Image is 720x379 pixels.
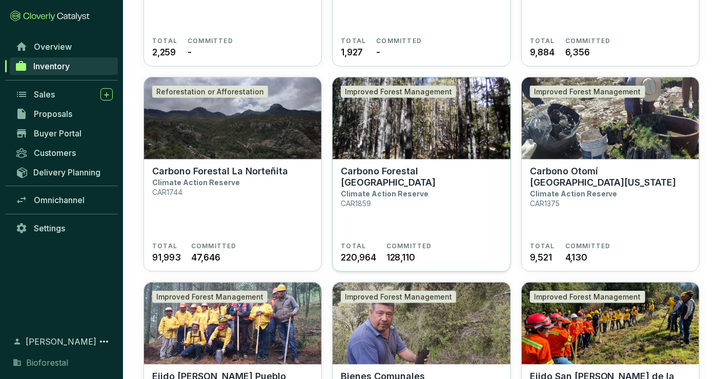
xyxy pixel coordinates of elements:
div: Improved Forest Management [341,86,456,98]
span: - [188,45,192,59]
div: Improved Forest Management [530,86,645,98]
span: 1,927 [341,45,363,59]
img: Carbono Forestal La Norteñita [144,77,321,159]
span: 47,646 [191,250,220,264]
span: 91,993 [152,250,181,264]
span: TOTAL [152,242,177,250]
span: - [376,45,380,59]
div: Improved Forest Management [530,291,645,303]
p: Carbono Forestal [GEOGRAPHIC_DATA] [341,166,502,188]
p: CAR1375 [530,199,560,208]
span: Buyer Portal [34,128,81,138]
span: Delivery Planning [33,167,100,177]
span: TOTAL [341,37,366,45]
p: Climate Action Reserve [530,189,618,198]
a: Inventory [10,57,118,75]
a: Omnichannel [10,191,118,209]
p: Carbono Otomí [GEOGRAPHIC_DATA][US_STATE] [530,166,691,188]
div: Reforestation or Afforestation [152,86,268,98]
a: Buyer Portal [10,125,118,142]
img: Bienes Comunales San Pedro Ecatzingo [333,283,510,365]
span: Settings [34,223,65,233]
span: COMMITTED [386,242,432,250]
a: Settings [10,220,118,237]
span: COMMITTED [188,37,233,45]
span: Omnichannel [34,195,85,205]
span: TOTAL [152,37,177,45]
p: Carbono Forestal La Norteñita [152,166,288,177]
span: Inventory [33,61,70,71]
span: 4,130 [565,250,587,264]
p: CAR1744 [152,188,182,196]
span: TOTAL [530,242,555,250]
p: Climate Action Reserve [152,178,240,187]
img: Carbono Otomí La Florida [522,77,699,159]
span: COMMITTED [191,242,237,250]
a: Customers [10,144,118,162]
img: Ejido San Antonio de la Rinconada o Tlaltecahuacan [522,283,699,365]
a: Carbono Otomí La FloridaImproved Forest ManagementCarbono Otomí [GEOGRAPHIC_DATA][US_STATE]Climat... [521,77,700,272]
span: Overview [34,42,72,52]
div: Improved Forest Management [341,291,456,303]
span: TOTAL [341,242,366,250]
span: 2,259 [152,45,176,59]
span: 128,110 [386,250,415,264]
img: Carbono Forestal La Catedral [333,77,510,159]
span: 220,964 [341,250,376,264]
a: Overview [10,38,118,55]
a: Carbono Forestal La NorteñitaReforestation or AfforestationCarbono Forestal La NorteñitaClimate A... [143,77,322,272]
a: Delivery Planning [10,164,118,181]
span: Bioforestal [26,356,68,369]
a: Carbono Forestal La CatedralImproved Forest ManagementCarbono Forestal [GEOGRAPHIC_DATA]Climate A... [332,77,510,272]
span: COMMITTED [376,37,422,45]
span: 9,884 [530,45,554,59]
span: Proposals [34,109,72,119]
span: 6,356 [565,45,590,59]
div: Improved Forest Management [152,291,268,303]
p: Climate Action Reserve [341,189,428,198]
span: COMMITTED [565,242,611,250]
span: Sales [34,89,55,99]
span: [PERSON_NAME] [26,335,96,348]
img: Ejido Peñuelas Pueblo Nuevo [144,283,321,365]
a: Proposals [10,105,118,123]
a: Sales [10,86,118,103]
span: COMMITTED [565,37,611,45]
span: 9,521 [530,250,552,264]
p: CAR1859 [341,199,371,208]
span: TOTAL [530,37,555,45]
span: Customers [34,148,76,158]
